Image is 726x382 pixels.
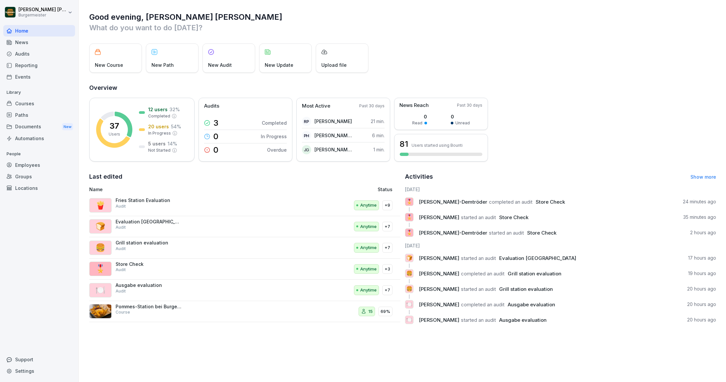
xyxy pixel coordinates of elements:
div: JG [302,145,311,154]
p: +3 [385,266,390,272]
p: Read [412,120,422,126]
span: [PERSON_NAME] [419,317,459,323]
p: Anytime [360,223,377,230]
h6: [DATE] [405,186,716,193]
p: Overdue [267,146,287,153]
p: 37 [110,122,119,130]
span: Store Check [536,199,565,205]
p: 3 [213,119,218,127]
p: Anytime [360,244,377,251]
div: New [62,123,73,131]
p: 2 hours ago [690,229,716,236]
p: 12 users [148,106,168,113]
p: What do you want to do [DATE]? [89,22,716,33]
div: PH [302,131,311,140]
p: 🍔 [406,269,413,278]
p: 15 [368,308,373,315]
p: 🎖️ [406,228,413,237]
p: Unread [455,120,470,126]
a: 🍽️Ausgabe evaluationAuditAnytime+7 [89,280,400,301]
div: Audits [3,48,75,60]
span: started an audit [461,255,496,261]
a: Employees [3,159,75,171]
p: Audit [116,203,126,209]
p: 54 % [171,123,181,130]
span: completed an audit [461,270,504,277]
p: 🎖️ [95,263,105,275]
a: DocumentsNew [3,121,75,133]
p: 🍔 [406,284,413,293]
p: +7 [385,287,390,293]
p: 20 users [148,123,169,130]
p: Audit [116,288,126,294]
p: Ausgabe evaluation [116,282,181,288]
p: Past 30 days [457,102,482,108]
h2: Overview [89,83,716,92]
h6: [DATE] [405,242,716,249]
div: Support [3,354,75,365]
p: 0 [213,146,218,154]
p: Most Active [302,102,330,110]
p: Audit [116,224,126,230]
p: Status [378,186,392,193]
p: 5 users [148,140,166,147]
p: 20 hours ago [687,286,716,292]
div: Locations [3,182,75,194]
a: Settings [3,365,75,377]
p: 🎖️ [406,213,413,222]
p: Completed [262,119,287,126]
span: started an audit [461,286,496,292]
div: Home [3,25,75,37]
p: 0 [213,133,218,140]
p: 🍞 [406,253,413,263]
span: Store Check [527,230,556,236]
a: 🍔Grill station evaluationAuditAnytime+7 [89,237,400,259]
p: 1 min. [373,146,385,153]
a: Courses [3,98,75,109]
p: Fries Station Evaluation [116,197,181,203]
span: [PERSON_NAME] [419,286,459,292]
a: Pommes-Station bei Burgermeister®Course1569% [89,301,400,322]
span: [PERSON_NAME] [419,255,459,261]
span: Grill station evaluation [508,270,561,277]
p: 35 minutes ago [683,214,716,220]
a: Paths [3,109,75,121]
p: Library [3,87,75,98]
p: People [3,149,75,159]
p: 🍽️ [406,300,413,309]
h2: Activities [405,172,433,181]
a: Events [3,71,75,83]
p: 🍞 [95,220,105,232]
p: Course [116,309,130,315]
p: [PERSON_NAME] [314,118,352,125]
p: +7 [385,223,390,230]
span: completed an audit [489,199,532,205]
div: Documents [3,121,75,133]
a: News [3,37,75,48]
span: started an audit [489,230,524,236]
p: 20 hours ago [687,317,716,323]
p: 20 hours ago [687,301,716,308]
p: 32 % [170,106,180,113]
p: Grill station evaluation [116,240,181,246]
span: completed an audit [461,301,504,308]
p: In Progress [148,130,171,136]
p: Not Started [148,147,171,153]
a: Groups [3,171,75,182]
p: 🍔 [95,242,105,254]
p: 69% [381,308,390,315]
p: 🍽️ [95,284,105,296]
p: Name [89,186,286,193]
p: Audit [116,267,126,273]
span: [PERSON_NAME] [419,270,459,277]
h1: Good evening, [PERSON_NAME] [PERSON_NAME] [89,12,716,22]
div: RP [302,117,311,126]
p: [PERSON_NAME] [PERSON_NAME] [314,132,352,139]
p: Anytime [360,287,377,293]
span: started an audit [461,214,496,220]
a: Automations [3,133,75,144]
